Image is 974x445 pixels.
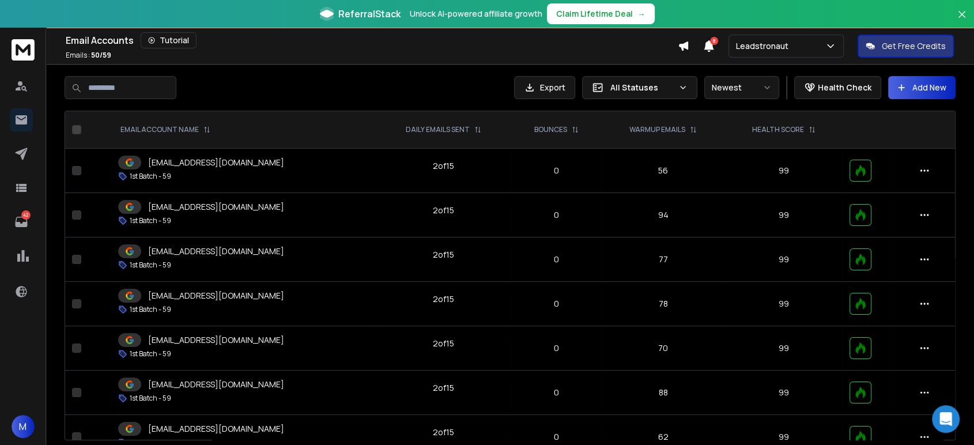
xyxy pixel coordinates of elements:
[736,40,793,52] p: Leadstronaut
[704,76,779,99] button: Newest
[338,7,401,21] span: ReferralStack
[725,193,843,237] td: 99
[858,35,954,58] button: Get Free Credits
[518,298,595,310] p: 0
[433,293,454,305] div: 2 of 15
[518,431,595,443] p: 0
[725,371,843,415] td: 99
[130,349,171,359] p: 1st Batch - 59
[12,415,35,438] button: M
[120,125,210,134] div: EMAIL ACCOUNT NAME
[518,165,595,176] p: 0
[629,125,685,134] p: WARMUP EMAILS
[148,201,284,213] p: [EMAIL_ADDRESS][DOMAIN_NAME]
[518,342,595,354] p: 0
[148,334,284,346] p: [EMAIL_ADDRESS][DOMAIN_NAME]
[725,237,843,282] td: 99
[410,8,542,20] p: Unlock AI-powered affiliate growth
[433,205,454,216] div: 2 of 15
[602,193,725,237] td: 94
[882,40,946,52] p: Get Free Credits
[130,305,171,314] p: 1st Batch - 59
[610,82,674,93] p: All Statuses
[602,237,725,282] td: 77
[602,149,725,193] td: 56
[602,282,725,326] td: 78
[534,125,567,134] p: BOUNCES
[10,210,33,233] a: 42
[148,157,284,168] p: [EMAIL_ADDRESS][DOMAIN_NAME]
[547,3,655,24] button: Claim Lifetime Deal→
[433,338,454,349] div: 2 of 15
[514,76,575,99] button: Export
[888,76,956,99] button: Add New
[794,76,881,99] button: Health Check
[954,7,969,35] button: Close banner
[130,261,171,270] p: 1st Batch - 59
[66,51,111,60] p: Emails :
[932,405,960,433] div: Open Intercom Messenger
[130,216,171,225] p: 1st Batch - 59
[130,172,171,181] p: 1st Batch - 59
[725,149,843,193] td: 99
[518,254,595,265] p: 0
[141,32,197,48] button: Tutorial
[148,423,284,435] p: [EMAIL_ADDRESS][DOMAIN_NAME]
[518,209,595,221] p: 0
[637,8,645,20] span: →
[433,249,454,261] div: 2 of 15
[725,326,843,371] td: 99
[725,282,843,326] td: 99
[148,379,284,390] p: [EMAIL_ADDRESS][DOMAIN_NAME]
[602,326,725,371] td: 70
[91,50,111,60] span: 50 / 59
[518,387,595,398] p: 0
[148,246,284,257] p: [EMAIL_ADDRESS][DOMAIN_NAME]
[433,160,454,172] div: 2 of 15
[66,32,678,48] div: Email Accounts
[130,394,171,403] p: 1st Batch - 59
[406,125,470,134] p: DAILY EMAILS SENT
[752,125,804,134] p: HEALTH SCORE
[21,210,31,220] p: 42
[602,371,725,415] td: 88
[433,427,454,438] div: 2 of 15
[710,37,718,45] span: 8
[433,382,454,394] div: 2 of 15
[818,82,871,93] p: Health Check
[148,290,284,301] p: [EMAIL_ADDRESS][DOMAIN_NAME]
